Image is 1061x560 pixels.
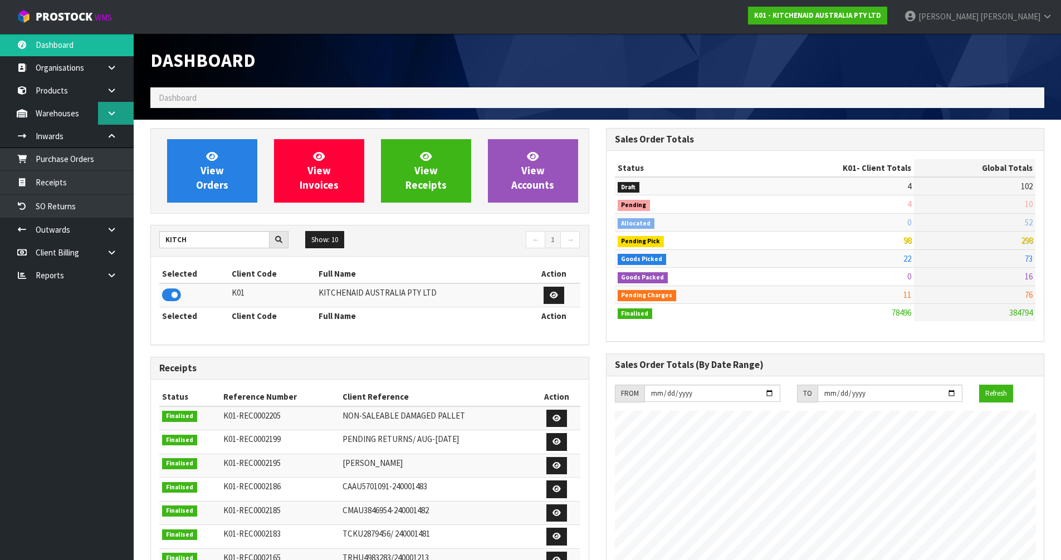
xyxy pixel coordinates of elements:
span: 0 [907,217,911,228]
th: Status [615,159,754,177]
span: 76 [1025,289,1033,300]
span: 98 [903,235,911,245]
span: Dashboard [150,48,256,72]
th: Reference Number [221,388,340,406]
span: 4 [907,181,911,191]
div: TO [797,385,818,402]
div: FROM [615,385,644,402]
span: Pending Charges [618,290,677,301]
th: - Client Totals [754,159,914,177]
span: View Receipts [405,150,447,191]
nav: Page navigation [378,231,580,250]
span: Allocated [618,218,655,229]
span: 102 [1021,181,1033,191]
span: View Accounts [511,150,554,191]
small: WMS [95,12,112,23]
a: ViewOrders [167,139,257,203]
a: 1 [545,231,561,249]
button: Refresh [979,385,1013,402]
th: Selected [159,307,229,325]
img: cube-alt.png [17,9,31,23]
th: Client Code [229,265,316,283]
th: Full Name [316,307,527,325]
span: View Orders [196,150,228,191]
span: 16 [1025,271,1033,282]
span: Finalised [162,505,197,517]
a: ViewReceipts [381,139,471,203]
a: → [560,231,580,249]
span: NON-SALEABLE DAMAGED PALLET [343,410,465,421]
span: 22 [903,253,911,264]
span: [PERSON_NAME] [980,11,1040,22]
span: K01 [843,163,857,173]
th: Action [527,265,580,283]
a: K01 - KITCHENAID AUSTRALIA PTY LTD [748,7,887,24]
span: Finalised [162,529,197,541]
th: Action [527,307,580,325]
span: K01-REC0002185 [223,505,281,515]
a: ← [526,231,545,249]
span: Draft [618,182,640,193]
span: PENDING RETURNS/ AUG-[DATE] [343,434,459,444]
span: 52 [1025,217,1033,228]
input: Search clients [159,231,270,248]
span: CMAU3846954-240001482 [343,505,429,515]
th: Global Totals [914,159,1035,177]
span: Finalised [162,435,197,446]
span: K01-REC0002183 [223,528,281,539]
span: Pending Pick [618,236,664,247]
span: Finalised [162,482,197,493]
span: K01-REC0002186 [223,481,281,492]
span: View Invoices [300,150,339,191]
span: Dashboard [159,92,197,103]
span: 78496 [892,307,911,318]
h3: Sales Order Totals (By Date Range) [615,360,1036,370]
span: 298 [1021,235,1033,245]
span: 10 [1025,199,1033,209]
th: Client Reference [340,388,534,406]
th: Selected [159,265,229,283]
span: K01-REC0002205 [223,410,281,421]
th: Action [534,388,580,406]
a: ViewAccounts [488,139,578,203]
span: Goods Picked [618,254,667,265]
span: CAAU5701091-240001483 [343,481,427,492]
span: 73 [1025,253,1033,264]
td: K01 [229,283,316,307]
span: 0 [907,271,911,282]
h3: Receipts [159,363,580,374]
span: TCKU2879456/ 240001481 [343,528,430,539]
span: Finalised [162,458,197,469]
strong: K01 - KITCHENAID AUSTRALIA PTY LTD [754,11,881,20]
span: Finalised [162,411,197,422]
span: 11 [903,289,911,300]
span: [PERSON_NAME] [918,11,979,22]
span: K01-REC0002199 [223,434,281,444]
h3: Sales Order Totals [615,134,1036,145]
span: 384794 [1009,307,1033,318]
span: K01-REC0002195 [223,458,281,468]
button: Show: 10 [305,231,344,249]
th: Full Name [316,265,527,283]
td: KITCHENAID AUSTRALIA PTY LTD [316,283,527,307]
span: Goods Packed [618,272,668,283]
span: [PERSON_NAME] [343,458,403,468]
th: Status [159,388,221,406]
span: ProStock [36,9,92,24]
span: Finalised [618,308,653,320]
th: Client Code [229,307,316,325]
a: ViewInvoices [274,139,364,203]
span: Pending [618,200,651,211]
span: 4 [907,199,911,209]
